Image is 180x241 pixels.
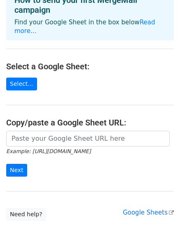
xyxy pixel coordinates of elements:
[139,201,180,241] iframe: Chat Widget
[6,118,174,128] h4: Copy/paste a Google Sheet URL:
[6,61,174,71] h4: Select a Google Sheet:
[6,78,37,90] a: Select...
[6,131,170,146] input: Paste your Google Sheet URL here
[6,208,46,221] a: Need help?
[6,164,27,177] input: Next
[14,18,166,35] p: Find your Google Sheet in the box below
[14,19,155,35] a: Read more...
[6,148,91,154] small: Example: [URL][DOMAIN_NAME]
[123,209,174,216] a: Google Sheets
